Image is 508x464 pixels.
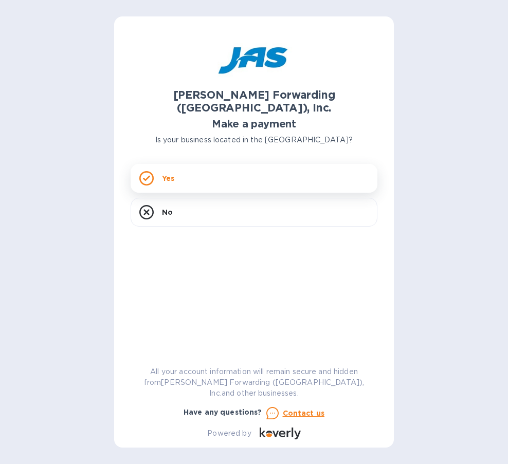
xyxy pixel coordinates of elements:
[131,135,377,145] p: Is your business located in the [GEOGRAPHIC_DATA]?
[283,409,325,417] u: Contact us
[184,408,262,416] b: Have any questions?
[162,207,173,217] p: No
[207,428,251,439] p: Powered by
[173,88,335,114] b: [PERSON_NAME] Forwarding ([GEOGRAPHIC_DATA]), Inc.
[131,366,377,399] p: All your account information will remain secure and hidden from [PERSON_NAME] Forwarding ([GEOGRA...
[131,118,377,130] h1: Make a payment
[162,173,174,183] p: Yes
